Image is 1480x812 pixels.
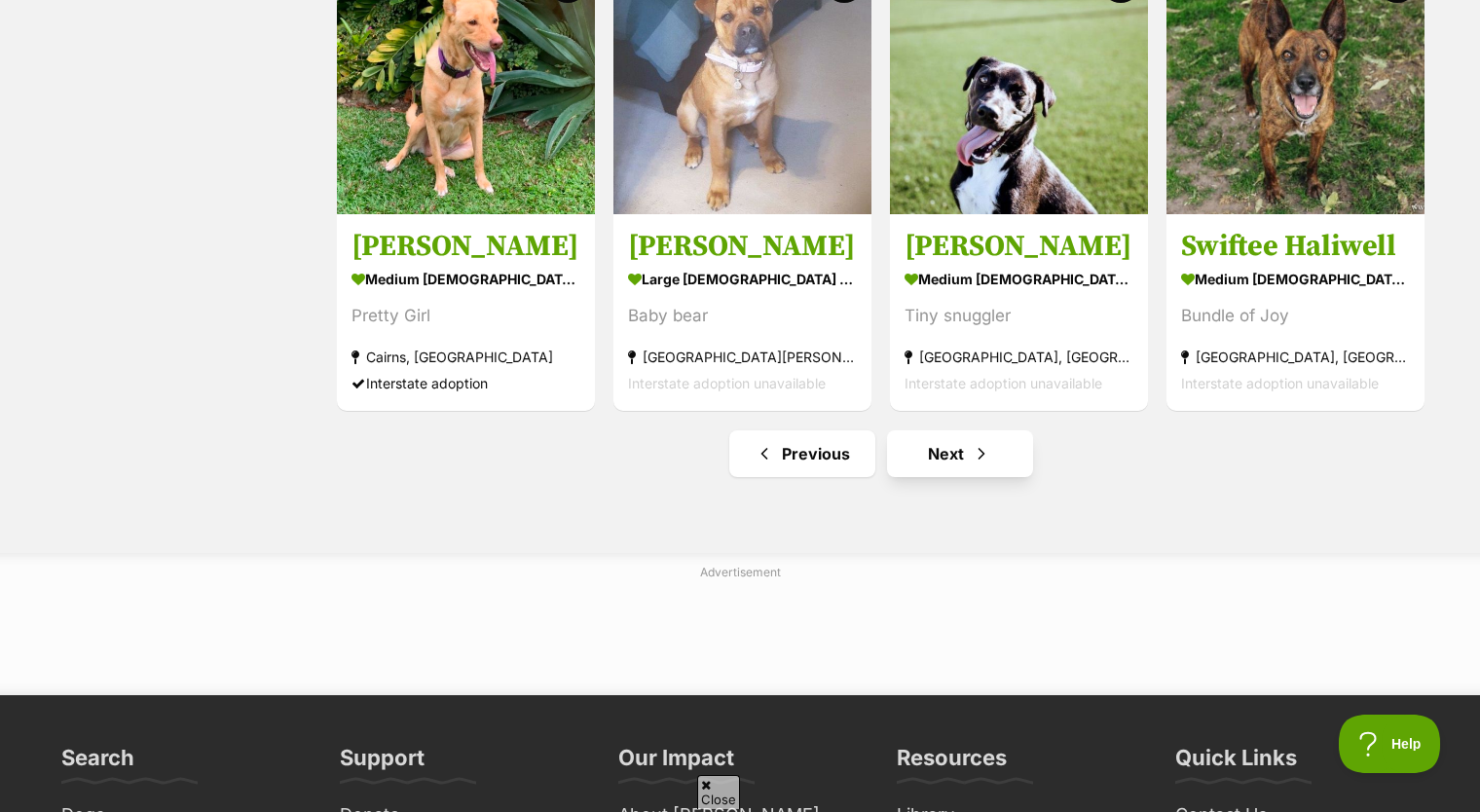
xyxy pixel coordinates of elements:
[61,744,134,783] h3: Search
[1181,303,1410,329] div: Bundle of Joy
[351,370,580,396] div: Interstate adoption
[890,213,1148,411] a: [PERSON_NAME] medium [DEMOGRAPHIC_DATA] Dog Tiny snuggler [GEOGRAPHIC_DATA], [GEOGRAPHIC_DATA] In...
[1181,344,1410,370] div: [GEOGRAPHIC_DATA], [GEOGRAPHIC_DATA]
[1181,228,1410,265] h3: Swiftee Haliwell
[1181,375,1379,391] span: Interstate adoption unavailable
[351,265,580,293] div: medium [DEMOGRAPHIC_DATA] Dog
[905,375,1102,391] span: Interstate adoption unavailable
[351,344,580,370] div: Cairns, [GEOGRAPHIC_DATA]
[905,265,1133,293] div: medium [DEMOGRAPHIC_DATA] Dog
[351,303,580,329] div: Pretty Girl
[628,375,826,391] span: Interstate adoption unavailable
[697,775,740,809] span: Close
[905,228,1133,265] h3: [PERSON_NAME]
[905,303,1133,329] div: Tiny snuggler
[618,744,734,783] h3: Our Impact
[335,430,1426,477] nav: Pagination
[729,430,875,477] a: Previous page
[1339,715,1441,773] iframe: Help Scout Beacon - Open
[1175,744,1297,783] h3: Quick Links
[887,430,1033,477] a: Next page
[628,303,857,329] div: Baby bear
[1181,265,1410,293] div: medium [DEMOGRAPHIC_DATA] Dog
[337,213,595,411] a: [PERSON_NAME] medium [DEMOGRAPHIC_DATA] Dog Pretty Girl Cairns, [GEOGRAPHIC_DATA] Interstate adop...
[1166,213,1424,411] a: Swiftee Haliwell medium [DEMOGRAPHIC_DATA] Dog Bundle of Joy [GEOGRAPHIC_DATA], [GEOGRAPHIC_DATA]...
[905,344,1133,370] div: [GEOGRAPHIC_DATA], [GEOGRAPHIC_DATA]
[351,228,580,265] h3: [PERSON_NAME]
[340,744,425,783] h3: Support
[897,744,1007,783] h3: Resources
[628,344,857,370] div: [GEOGRAPHIC_DATA][PERSON_NAME][GEOGRAPHIC_DATA]
[613,213,871,411] a: [PERSON_NAME] large [DEMOGRAPHIC_DATA] Dog Baby bear [GEOGRAPHIC_DATA][PERSON_NAME][GEOGRAPHIC_DA...
[628,265,857,293] div: large [DEMOGRAPHIC_DATA] Dog
[628,228,857,265] h3: [PERSON_NAME]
